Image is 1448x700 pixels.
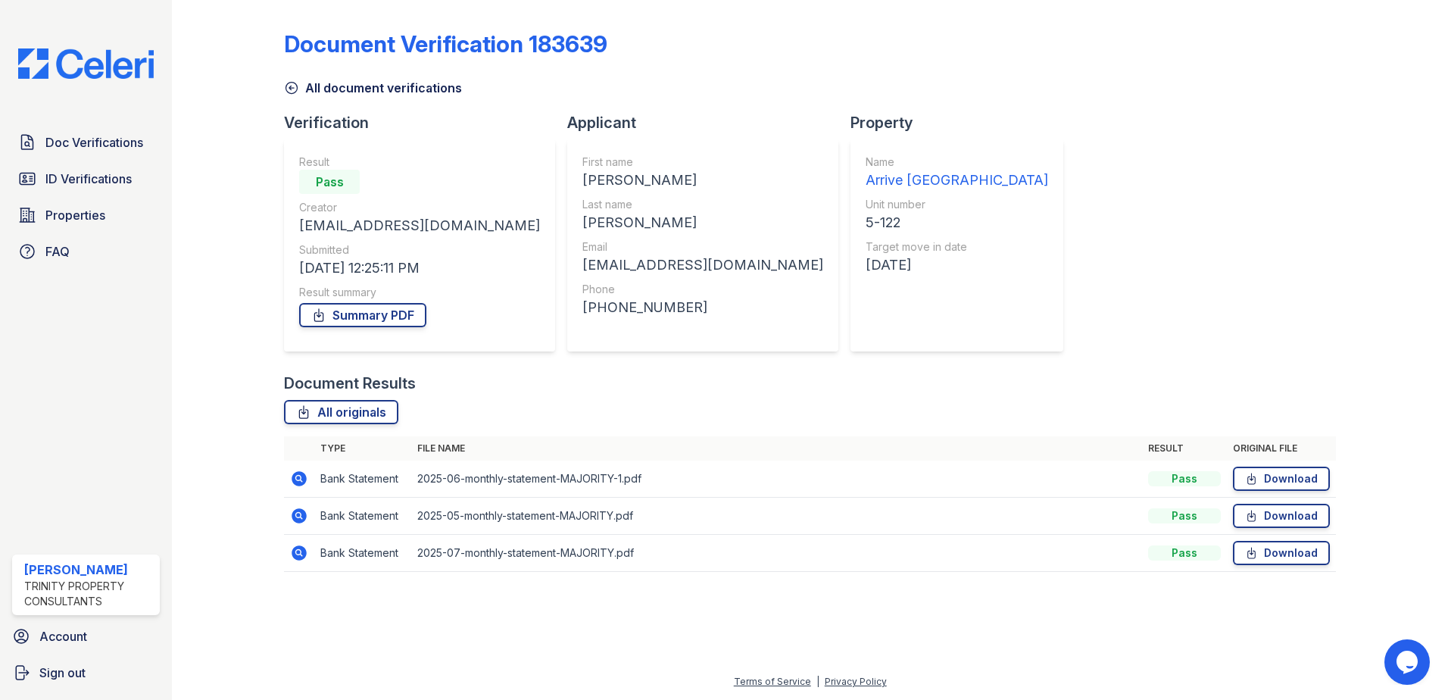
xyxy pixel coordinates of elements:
[299,215,540,236] div: [EMAIL_ADDRESS][DOMAIN_NAME]
[284,79,462,97] a: All document verifications
[314,436,411,461] th: Type
[24,561,154,579] div: [PERSON_NAME]
[1148,545,1221,561] div: Pass
[314,535,411,572] td: Bank Statement
[411,436,1142,461] th: File name
[299,242,540,258] div: Submitted
[45,170,132,188] span: ID Verifications
[866,155,1048,191] a: Name Arrive [GEOGRAPHIC_DATA]
[734,676,811,687] a: Terms of Service
[582,212,823,233] div: [PERSON_NAME]
[1233,467,1330,491] a: Download
[6,621,166,652] a: Account
[6,48,166,79] img: CE_Logo_Blue-a8612792a0a2168367f1c8372b55b34899dd931a85d93a1a3d3e32e68fde9ad4.png
[284,30,607,58] div: Document Verification 183639
[1233,504,1330,528] a: Download
[39,664,86,682] span: Sign out
[45,242,70,261] span: FAQ
[39,627,87,645] span: Account
[582,297,823,318] div: [PHONE_NUMBER]
[866,197,1048,212] div: Unit number
[582,197,823,212] div: Last name
[45,206,105,224] span: Properties
[850,112,1075,133] div: Property
[411,461,1142,498] td: 2025-06-monthly-statement-MAJORITY-1.pdf
[582,155,823,170] div: First name
[284,400,398,424] a: All originals
[314,498,411,535] td: Bank Statement
[6,658,166,688] a: Sign out
[45,133,143,152] span: Doc Verifications
[411,535,1142,572] td: 2025-07-monthly-statement-MAJORITY.pdf
[299,258,540,279] div: [DATE] 12:25:11 PM
[12,164,160,194] a: ID Verifications
[1384,639,1433,685] iframe: chat widget
[1148,508,1221,523] div: Pass
[866,255,1048,276] div: [DATE]
[825,676,887,687] a: Privacy Policy
[411,498,1142,535] td: 2025-05-monthly-statement-MAJORITY.pdf
[1142,436,1227,461] th: Result
[866,212,1048,233] div: 5-122
[1233,541,1330,565] a: Download
[12,200,160,230] a: Properties
[582,282,823,297] div: Phone
[299,155,540,170] div: Result
[816,676,819,687] div: |
[284,112,567,133] div: Verification
[299,303,426,327] a: Summary PDF
[582,170,823,191] div: [PERSON_NAME]
[299,200,540,215] div: Creator
[866,239,1048,255] div: Target move in date
[314,461,411,498] td: Bank Statement
[866,155,1048,170] div: Name
[12,236,160,267] a: FAQ
[299,285,540,300] div: Result summary
[567,112,850,133] div: Applicant
[1227,436,1336,461] th: Original file
[284,373,416,394] div: Document Results
[866,170,1048,191] div: Arrive [GEOGRAPHIC_DATA]
[582,239,823,255] div: Email
[299,170,360,194] div: Pass
[12,127,160,158] a: Doc Verifications
[24,579,154,609] div: Trinity Property Consultants
[1148,471,1221,486] div: Pass
[582,255,823,276] div: [EMAIL_ADDRESS][DOMAIN_NAME]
